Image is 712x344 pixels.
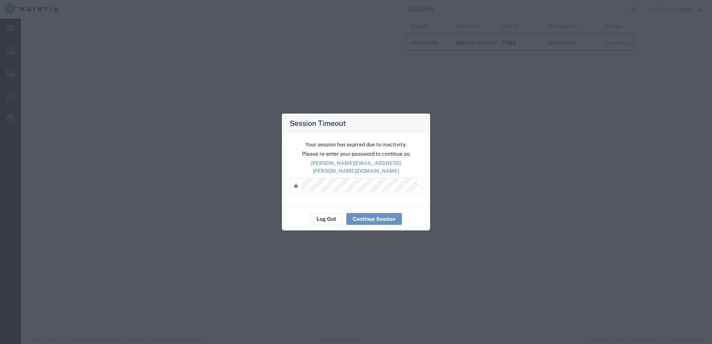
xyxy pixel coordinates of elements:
[290,118,346,128] h4: Session Timeout
[290,150,422,158] p: Please re-enter your password to continue as:
[346,213,402,225] button: Continue Session
[290,141,422,149] p: Your session has expired due to inactivity.
[290,159,422,175] p: [PERSON_NAME][EMAIL_ADDRESS][PERSON_NAME][DOMAIN_NAME]
[310,213,343,225] button: Log Out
